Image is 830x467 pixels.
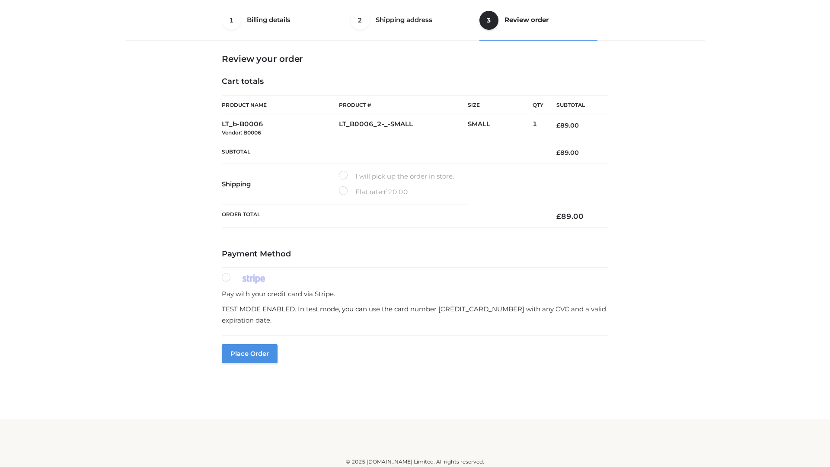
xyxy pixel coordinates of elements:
th: Shipping [222,163,339,205]
span: £ [556,149,560,157]
bdi: 89.00 [556,149,579,157]
th: Size [468,96,528,115]
td: 1 [533,115,543,142]
span: £ [383,188,388,196]
th: Order Total [222,205,543,228]
div: © 2025 [DOMAIN_NAME] Limited. All rights reserved. [128,457,702,466]
label: Flat rate: [339,186,408,198]
button: Place order [222,344,278,363]
small: Vendor: B0006 [222,129,261,136]
span: £ [556,212,561,221]
bdi: 20.00 [383,188,408,196]
h4: Payment Method [222,249,608,259]
p: TEST MODE ENABLED. In test mode, you can use the card number [CREDIT_CARD_NUMBER] with any CVC an... [222,304,608,326]
bdi: 89.00 [556,122,579,129]
h3: Review your order [222,54,608,64]
th: Subtotal [543,96,608,115]
th: Product # [339,95,468,115]
td: LT_B0006_2-_-SMALL [339,115,468,142]
th: Qty [533,95,543,115]
th: Subtotal [222,142,543,163]
p: Pay with your credit card via Stripe. [222,288,608,300]
label: I will pick up the order in store. [339,171,454,182]
bdi: 89.00 [556,212,584,221]
h4: Cart totals [222,77,608,86]
td: LT_b-B0006 [222,115,339,142]
td: SMALL [468,115,533,142]
span: £ [556,122,560,129]
th: Product Name [222,95,339,115]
